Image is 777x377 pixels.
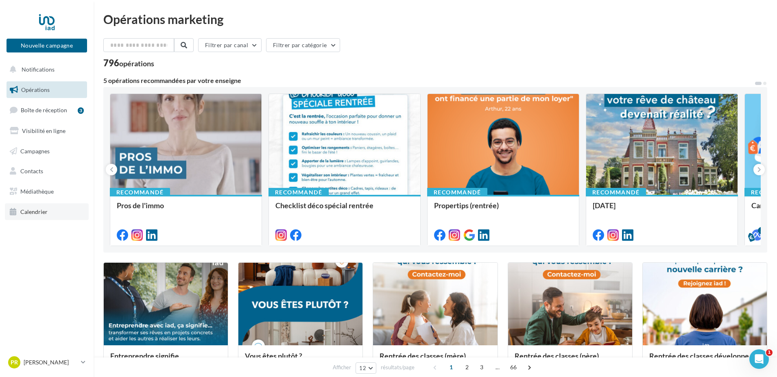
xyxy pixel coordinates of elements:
[7,355,87,370] a: PR [PERSON_NAME]
[103,59,154,68] div: 796
[110,352,221,368] div: Entreprendre signifie
[266,38,340,52] button: Filtrer par catégorie
[20,147,50,154] span: Campagnes
[24,358,78,366] p: [PERSON_NAME]
[119,60,154,67] div: opérations
[649,352,760,368] div: Rentrée des classes développement (conseillère)
[110,188,170,197] div: Recommandé
[117,201,255,218] div: Pros de l'immo
[245,352,356,368] div: Vous êtes plutôt ?
[434,201,572,218] div: Propertips (rentrée)
[5,183,89,200] a: Médiathèque
[5,122,89,139] a: Visibilité en ligne
[427,188,487,197] div: Recommandé
[507,361,520,374] span: 66
[766,349,773,356] span: 1
[461,361,474,374] span: 2
[749,349,769,369] iframe: Intercom live chat
[20,188,54,195] span: Médiathèque
[20,168,43,174] span: Contacts
[11,358,18,366] span: PR
[380,352,491,368] div: Rentrée des classes (mère)
[758,227,765,234] div: 5
[445,361,458,374] span: 1
[275,201,414,218] div: Checklist déco spécial rentrée
[586,188,646,197] div: Recommandé
[21,86,50,93] span: Opérations
[359,365,366,371] span: 12
[7,39,87,52] button: Nouvelle campagne
[333,364,351,371] span: Afficher
[22,127,65,134] span: Visibilité en ligne
[198,38,262,52] button: Filtrer par canal
[475,361,488,374] span: 3
[5,61,85,78] button: Notifications
[593,201,731,218] div: [DATE]
[5,163,89,180] a: Contacts
[78,107,84,114] div: 3
[103,77,754,84] div: 5 opérations recommandées par votre enseigne
[515,352,626,368] div: Rentrée des classes (père)
[103,13,767,25] div: Opérations marketing
[5,203,89,220] a: Calendrier
[21,107,67,113] span: Boîte de réception
[268,188,329,197] div: Recommandé
[5,143,89,160] a: Campagnes
[5,81,89,98] a: Opérations
[5,101,89,119] a: Boîte de réception3
[20,208,48,215] span: Calendrier
[381,364,415,371] span: résultats/page
[22,66,55,73] span: Notifications
[491,361,504,374] span: ...
[356,362,376,374] button: 12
